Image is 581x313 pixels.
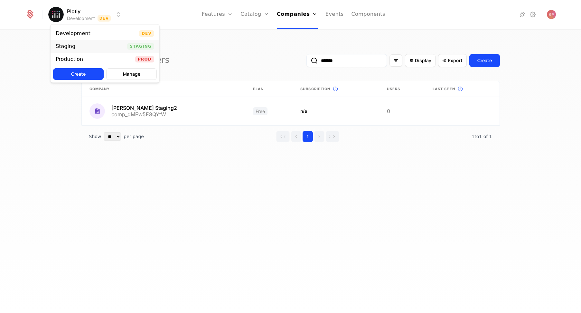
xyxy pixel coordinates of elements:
[135,56,154,62] span: Prod
[50,24,160,83] div: Select environment
[139,30,154,37] span: Dev
[56,31,90,36] div: Development
[53,68,104,80] button: Create
[127,43,154,50] span: Staging
[56,44,75,49] div: Staging
[106,68,157,80] button: Manage
[56,57,83,62] div: Production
